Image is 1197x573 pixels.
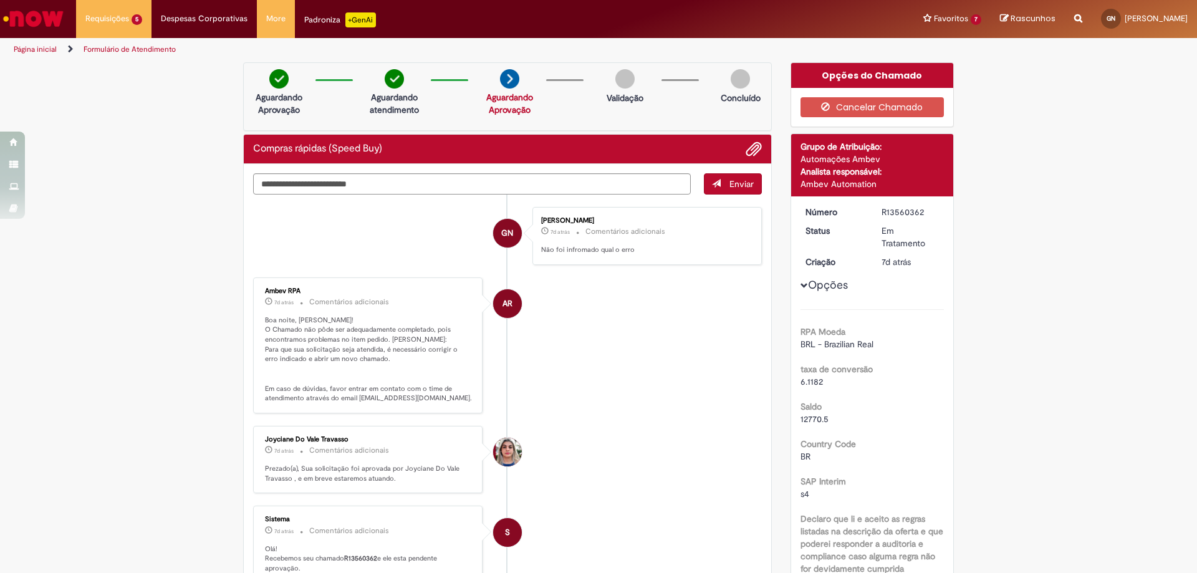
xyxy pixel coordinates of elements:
img: arrow-next.png [500,69,519,89]
small: Comentários adicionais [585,226,665,237]
p: Não foi infromado qual o erro [541,245,749,255]
div: 23/09/2025 16:46:15 [882,256,940,268]
div: Ambev Automation [800,178,945,190]
span: Favoritos [934,12,968,25]
span: 7d atrás [274,527,294,535]
div: R13560362 [882,206,940,218]
div: Grupo de Atribuição: [800,140,945,153]
dt: Criação [796,256,873,268]
div: Analista responsável: [800,165,945,178]
p: Boa noite, [PERSON_NAME]! O Chamado não pôde ser adequadamente completado, pois encontramos probl... [265,315,473,403]
a: Formulário de Atendimento [84,44,176,54]
p: Prezado(a), Sua solicitação foi aprovada por Joyciane Do Vale Travasso , e em breve estaremos atu... [265,464,473,483]
span: s4 [800,488,809,499]
b: SAP Interim [800,476,846,487]
b: Saldo [800,401,822,412]
span: 5 [132,14,142,25]
img: ServiceNow [1,6,65,31]
span: [PERSON_NAME] [1125,13,1188,24]
div: Joyciane Do Vale Travasso [493,438,522,466]
div: Opções do Chamado [791,63,954,88]
span: 6.1182 [800,376,823,387]
span: More [266,12,286,25]
textarea: Digite sua mensagem aqui... [253,173,691,195]
p: Aguardando Aprovação [249,91,309,116]
dt: Status [796,224,873,237]
span: 12770.5 [800,413,829,425]
span: S [505,518,510,547]
span: BRL - Brazilian Real [800,339,873,350]
b: RPA Moeda [800,326,845,337]
time: 23/09/2025 19:10:16 [274,447,294,455]
a: Rascunhos [1000,13,1055,25]
a: Página inicial [14,44,57,54]
img: img-circle-grey.png [615,69,635,89]
div: Padroniza [304,12,376,27]
small: Comentários adicionais [309,526,389,536]
ul: Trilhas de página [9,38,789,61]
div: Automações Ambev [800,153,945,165]
div: Sistema [265,516,473,523]
div: System [493,518,522,547]
b: R13560362 [344,554,377,563]
div: Em Tratamento [882,224,940,249]
b: taxa de conversão [800,364,873,375]
time: 24/09/2025 09:52:25 [550,228,570,236]
button: Cancelar Chamado [800,97,945,117]
img: check-circle-green.png [269,69,289,89]
img: img-circle-grey.png [731,69,750,89]
small: Comentários adicionais [309,445,389,456]
div: Ambev RPA [493,289,522,318]
span: Despesas Corporativas [161,12,248,25]
dt: Número [796,206,873,218]
span: Requisições [85,12,129,25]
span: GN [501,218,513,248]
span: Rascunhos [1011,12,1055,24]
h2: Compras rápidas (Speed Buy) Histórico de tíquete [253,143,382,155]
p: Validação [607,92,643,104]
span: 7d atrás [550,228,570,236]
time: 23/09/2025 19:16:25 [274,299,294,306]
span: 7d atrás [274,299,294,306]
div: Joyciane Do Vale Travasso [265,436,473,443]
button: Enviar [704,173,762,195]
div: Ambev RPA [265,287,473,295]
span: 7d atrás [274,447,294,455]
span: Enviar [729,178,754,190]
span: GN [1107,14,1115,22]
a: Aguardando Aprovação [486,92,533,115]
button: Adicionar anexos [746,141,762,157]
span: 7d atrás [882,256,911,267]
img: check-circle-green.png [385,69,404,89]
p: Aguardando atendimento [364,91,425,116]
div: [PERSON_NAME] [541,217,749,224]
small: Comentários adicionais [309,297,389,307]
b: Country Code [800,438,856,450]
p: Concluído [721,92,761,104]
span: 7 [971,14,981,25]
time: 23/09/2025 16:46:27 [274,527,294,535]
div: GABRIELLY RODRIGUES DO NASCIMENTO [493,219,522,248]
span: AR [502,289,512,319]
p: +GenAi [345,12,376,27]
span: BR [800,451,810,462]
